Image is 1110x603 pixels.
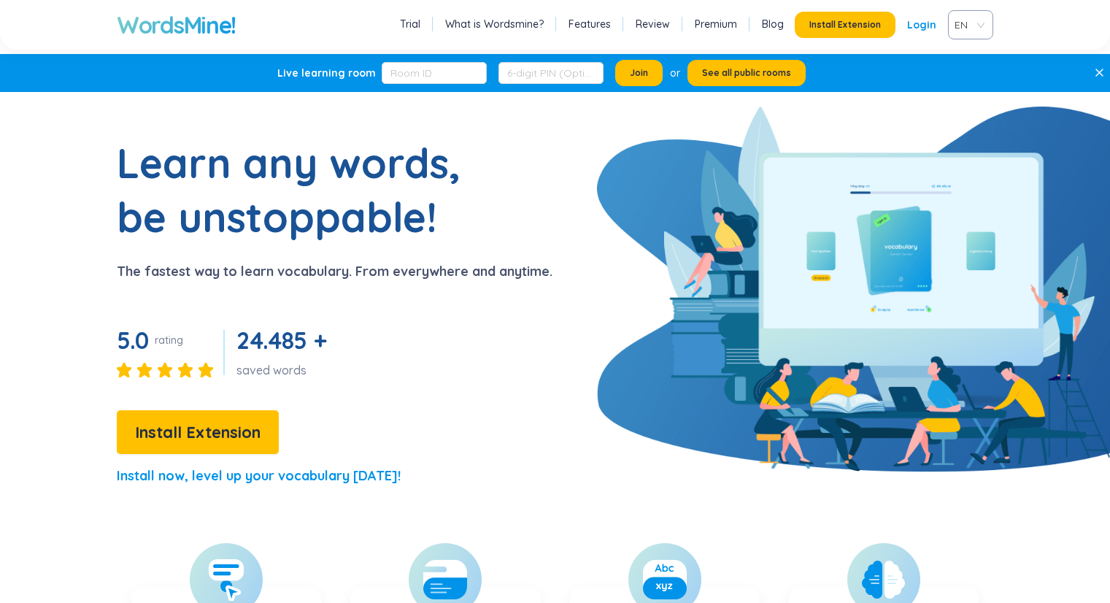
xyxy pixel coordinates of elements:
[236,362,332,378] div: saved words
[702,67,791,79] span: See all public rooms
[117,261,552,282] p: The fastest way to learn vocabulary. From everywhere and anytime.
[809,19,881,31] span: Install Extension
[117,466,401,486] p: Install now, level up your vocabulary [DATE]!
[382,62,487,84] input: Room ID
[236,326,326,355] span: 24.485 +
[155,333,183,347] div: rating
[955,14,981,36] span: VIE
[762,17,784,31] a: Blog
[277,66,376,80] div: Live learning room
[117,10,236,39] a: WordsMine!
[445,17,544,31] a: What is Wordsmine?
[498,62,604,84] input: 6-digit PIN (Optional)
[687,60,806,86] button: See all public rooms
[135,420,261,445] span: Install Extension
[670,65,680,81] div: or
[695,17,737,31] a: Premium
[117,326,149,355] span: 5.0
[117,136,482,244] h1: Learn any words, be unstoppable!
[907,12,936,38] a: Login
[117,426,279,441] a: Install Extension
[795,12,895,38] button: Install Extension
[569,17,611,31] a: Features
[400,17,420,31] a: Trial
[615,60,663,86] button: Join
[630,67,648,79] span: Join
[117,410,279,454] button: Install Extension
[636,17,670,31] a: Review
